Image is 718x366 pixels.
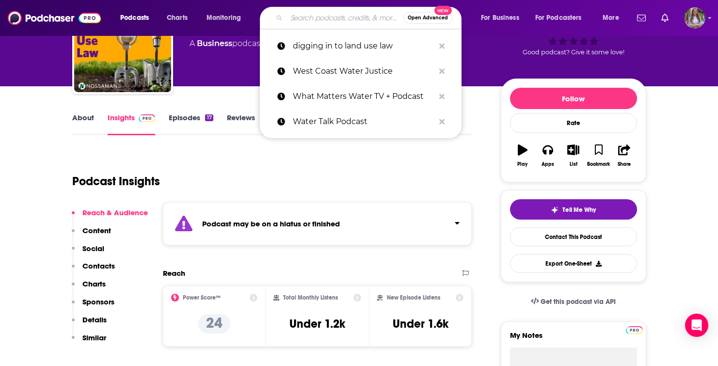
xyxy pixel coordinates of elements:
[163,202,472,245] section: Click to expand status details
[72,279,106,297] button: Charts
[163,269,185,278] h2: Reach
[408,16,448,20] span: Open Advanced
[535,138,560,173] button: Apps
[517,161,527,167] div: Play
[287,10,403,26] input: Search podcasts, credits, & more...
[72,315,107,333] button: Details
[510,254,637,273] button: Export One-Sheet
[510,199,637,220] button: tell me why sparkleTell Me Why
[82,226,111,235] p: Content
[603,11,619,25] span: More
[205,114,213,121] div: 17
[82,279,106,288] p: Charts
[570,161,577,167] div: List
[393,317,448,331] h3: Under 1.6k
[387,294,440,301] h2: New Episode Listens
[529,10,596,26] button: open menu
[72,261,115,279] button: Contacts
[510,88,637,109] button: Follow
[510,113,637,133] div: Rate
[72,208,148,226] button: Reach & Audience
[120,11,149,25] span: Podcasts
[626,326,643,334] img: Podchaser Pro
[551,206,558,214] img: tell me why sparkle
[618,161,631,167] div: Share
[523,290,624,314] a: Get this podcast via API
[82,297,114,306] p: Sponsors
[293,33,434,59] p: digging in to land use law
[82,244,104,253] p: Social
[207,11,241,25] span: Monitoring
[139,114,156,122] img: Podchaser Pro
[72,226,111,244] button: Content
[293,84,434,109] p: What Matters Water TV + Podcast
[562,206,596,214] span: Tell Me Why
[684,7,705,29] button: Show profile menu
[684,7,705,29] img: User Profile
[434,6,452,15] span: New
[169,113,213,135] a: Episodes17
[586,138,611,173] button: Bookmark
[633,10,650,26] a: Show notifications dropdown
[611,138,637,173] button: Share
[198,314,230,334] p: 24
[200,10,254,26] button: open menu
[160,10,193,26] a: Charts
[293,109,434,134] p: Water Talk Podcast
[523,48,624,56] span: Good podcast? Give it some love!
[82,333,106,342] p: Similar
[260,59,462,84] a: West Coast Water Justice
[72,297,114,315] button: Sponsors
[474,10,531,26] button: open menu
[260,109,462,134] a: Water Talk Podcast
[510,331,637,348] label: My Notes
[72,333,106,351] button: Similar
[197,39,232,48] a: Business
[167,11,188,25] span: Charts
[82,261,115,271] p: Contacts
[108,113,156,135] a: InsightsPodchaser Pro
[403,12,452,24] button: Open AdvancedNew
[202,219,340,228] strong: Podcast may be on a hiatus or finished
[510,138,535,173] button: Play
[227,113,255,135] a: Reviews
[657,10,672,26] a: Show notifications dropdown
[113,10,161,26] button: open menu
[685,314,708,337] div: Open Intercom Messenger
[72,113,94,135] a: About
[8,9,101,27] img: Podchaser - Follow, Share and Rate Podcasts
[72,174,160,189] h1: Podcast Insights
[289,317,345,331] h3: Under 1.2k
[260,84,462,109] a: What Matters Water TV + Podcast
[82,315,107,324] p: Details
[596,10,631,26] button: open menu
[541,298,616,306] span: Get this podcast via API
[510,227,637,246] a: Contact This Podcast
[535,11,582,25] span: For Podcasters
[626,325,643,334] a: Pro website
[684,7,705,29] span: Logged in as jnewton
[560,138,586,173] button: List
[183,294,221,301] h2: Power Score™
[481,11,519,25] span: For Business
[269,7,471,29] div: Search podcasts, credits, & more...
[283,294,338,301] h2: Total Monthly Listens
[293,59,434,84] p: West Coast Water Justice
[190,38,263,49] div: A podcast
[260,33,462,59] a: digging in to land use law
[72,244,104,262] button: Social
[82,208,148,217] p: Reach & Audience
[587,161,610,167] div: Bookmark
[542,161,554,167] div: Apps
